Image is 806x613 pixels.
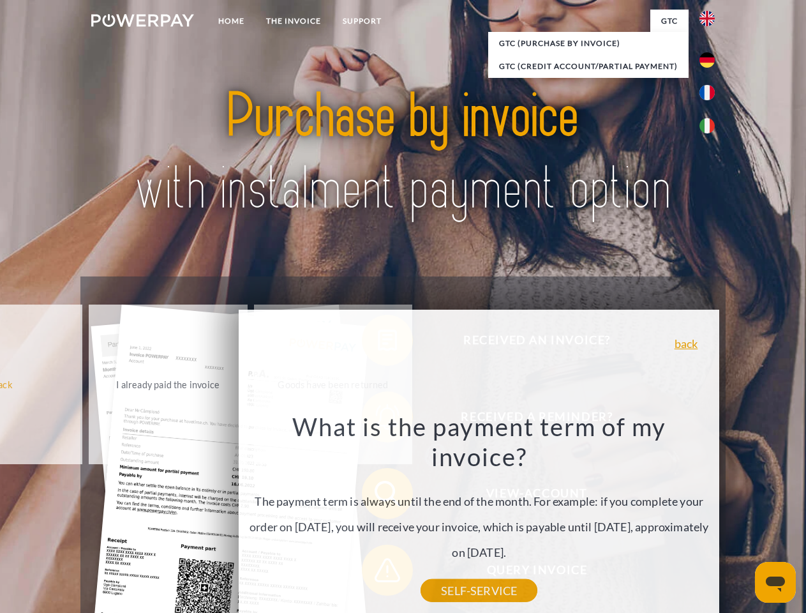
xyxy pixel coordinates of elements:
[246,411,712,473] h3: What is the payment term of my invoice?
[488,55,689,78] a: GTC (Credit account/partial payment)
[122,61,684,245] img: title-powerpay_en.svg
[421,579,537,602] a: SELF-SERVICE
[246,411,712,591] div: The payment term is always until the end of the month. For example: if you complete your order on...
[675,338,698,349] a: back
[332,10,392,33] a: Support
[699,52,715,68] img: de
[650,10,689,33] a: GTC
[699,85,715,100] img: fr
[255,10,332,33] a: THE INVOICE
[96,375,240,393] div: I already paid the invoice
[755,562,796,603] iframe: Button to launch messaging window
[207,10,255,33] a: Home
[699,11,715,26] img: en
[91,14,194,27] img: logo-powerpay-white.svg
[488,32,689,55] a: GTC (Purchase by invoice)
[699,118,715,133] img: it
